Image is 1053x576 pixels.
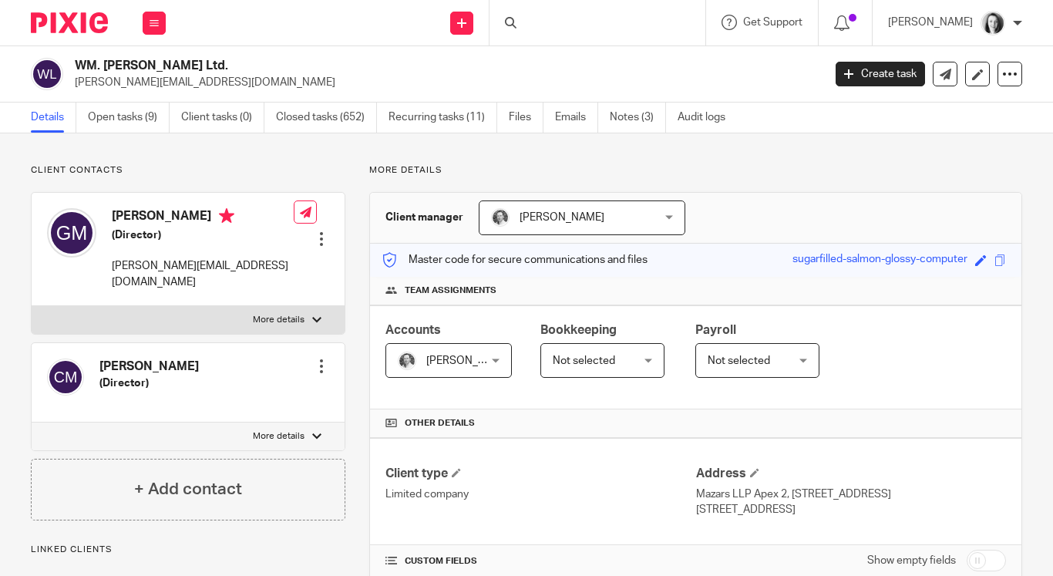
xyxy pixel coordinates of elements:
[405,285,496,297] span: Team assignments
[88,103,170,133] a: Open tasks (9)
[181,103,264,133] a: Client tasks (0)
[696,502,1006,517] p: [STREET_ADDRESS]
[708,355,770,366] span: Not selected
[382,252,648,268] p: Master code for secure communications and files
[31,164,345,177] p: Client contacts
[678,103,737,133] a: Audit logs
[75,75,812,90] p: [PERSON_NAME][EMAIL_ADDRESS][DOMAIN_NAME]
[398,352,416,370] img: Rod%202%20Small.jpg
[253,430,304,443] p: More details
[792,251,967,269] div: sugarfilled-salmon-glossy-computer
[888,15,973,30] p: [PERSON_NAME]
[696,466,1006,482] h4: Address
[696,487,1006,502] p: Mazars LLP Apex 2, [STREET_ADDRESS]
[276,103,377,133] a: Closed tasks (652)
[99,359,199,375] h4: [PERSON_NAME]
[491,208,510,227] img: Rod%202%20Small.jpg
[369,164,1022,177] p: More details
[385,210,463,225] h3: Client manager
[31,58,63,90] img: svg%3E
[112,227,294,243] h5: (Director)
[112,208,294,227] h4: [PERSON_NAME]
[743,17,802,28] span: Get Support
[75,58,665,74] h2: WM. [PERSON_NAME] Ltd.
[540,324,617,336] span: Bookkeeping
[509,103,543,133] a: Files
[695,324,736,336] span: Payroll
[385,324,441,336] span: Accounts
[47,359,84,396] img: svg%3E
[47,208,96,258] img: svg%3E
[385,466,695,482] h4: Client type
[389,103,497,133] a: Recurring tasks (11)
[385,487,695,502] p: Limited company
[405,417,475,429] span: Other details
[553,355,615,366] span: Not selected
[836,62,925,86] a: Create task
[31,12,108,33] img: Pixie
[555,103,598,133] a: Emails
[31,103,76,133] a: Details
[99,376,199,391] h5: (Director)
[426,355,511,366] span: [PERSON_NAME]
[219,208,234,224] i: Primary
[253,314,304,326] p: More details
[520,212,604,223] span: [PERSON_NAME]
[31,544,345,556] p: Linked clients
[610,103,666,133] a: Notes (3)
[867,553,956,568] label: Show empty fields
[981,11,1005,35] img: T1JH8BBNX-UMG48CW64-d2649b4fbe26-512.png
[385,555,695,568] h4: CUSTOM FIELDS
[134,477,242,501] h4: + Add contact
[112,258,294,290] p: [PERSON_NAME][EMAIL_ADDRESS][DOMAIN_NAME]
